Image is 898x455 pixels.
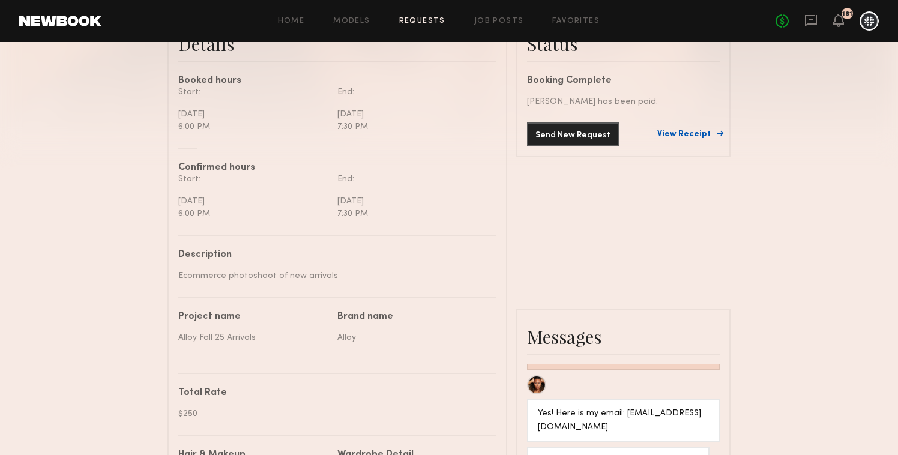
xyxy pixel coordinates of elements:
div: Details [178,32,496,56]
a: Job Posts [474,17,524,25]
div: Start: [178,86,328,98]
a: View Receipt [657,130,720,139]
button: Send New Request [527,122,619,146]
div: Messages [527,325,720,349]
div: [PERSON_NAME] has been paid. [527,95,720,108]
div: 6:00 PM [178,208,328,220]
div: $250 [178,408,487,420]
div: [DATE] [337,108,487,121]
a: Home [278,17,305,25]
div: Booked hours [178,76,496,86]
div: Status [527,32,720,56]
div: Yes! Here is my email: [EMAIL_ADDRESS][DOMAIN_NAME] [538,407,709,435]
div: Alloy Fall 25 Arrivals [178,331,328,344]
div: Alloy [337,331,487,344]
div: [DATE] [337,195,487,208]
div: 7:30 PM [337,121,487,133]
a: Favorites [552,17,600,25]
div: 7:30 PM [337,208,487,220]
div: 181 [842,11,852,17]
a: Models [333,17,370,25]
div: [DATE] [178,108,328,121]
div: 6:00 PM [178,121,328,133]
div: End: [337,173,487,185]
div: Total Rate [178,388,487,398]
div: Booking Complete [527,76,720,86]
div: [DATE] [178,195,328,208]
div: Confirmed hours [178,163,496,173]
div: Description [178,250,487,260]
div: Ecommerce photoshoot of new arrivals [178,270,487,282]
div: Brand name [337,312,487,322]
a: Requests [399,17,445,25]
div: Project name [178,312,328,322]
div: End: [337,86,487,98]
div: Start: [178,173,328,185]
